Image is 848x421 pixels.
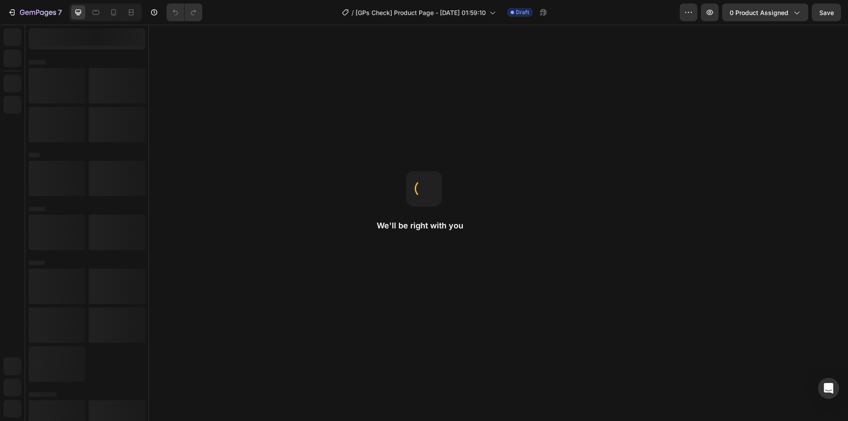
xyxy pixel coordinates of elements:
button: 0 product assigned [722,4,808,21]
span: Save [819,9,834,16]
div: Open Intercom Messenger [818,378,839,399]
span: Draft [516,8,529,16]
div: Undo/Redo [167,4,202,21]
button: Save [812,4,841,21]
button: 7 [4,4,66,21]
span: [GPs Check] Product Page - [DATE] 01:59:10 [356,8,486,17]
span: 0 product assigned [730,8,788,17]
h2: We'll be right with you [377,220,471,231]
p: 7 [58,7,62,18]
span: / [352,8,354,17]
